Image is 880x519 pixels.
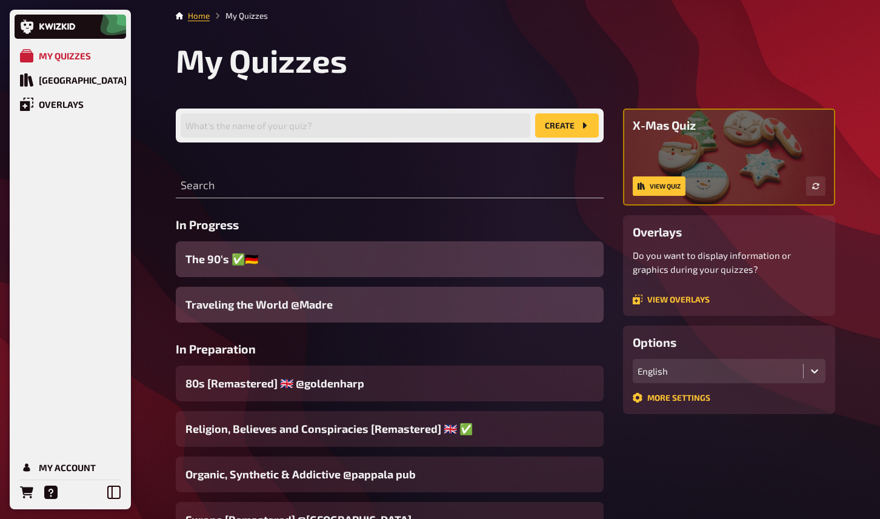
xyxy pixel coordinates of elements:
[535,113,599,138] button: create
[633,393,710,403] a: More settings
[633,225,825,239] h3: Overlays
[39,480,63,504] a: Help
[176,287,604,323] a: Traveling the World @Madre
[15,68,126,92] a: Quiz Library
[188,11,210,21] a: Home
[210,10,268,22] li: My Quizzes
[176,457,604,492] a: Organic, Synthetic & Addictive ​@pappala pub
[15,92,126,116] a: Overlays
[185,251,258,267] span: The 90's ✅​🇩🇪
[176,218,604,232] h3: In Progress
[633,176,685,196] a: View quiz
[185,421,473,437] span: Religion, Believes and Conspiracies [Remastered] ​🇬🇧 ​✅
[185,375,364,392] span: 80s [Remastered] ​🇬🇧 @goldenharp
[638,366,798,377] div: English
[188,10,210,22] li: Home
[15,480,39,504] a: Orders
[176,241,604,277] a: The 90's ✅​🇩🇪
[39,75,127,85] div: [GEOGRAPHIC_DATA]
[633,249,825,276] p: Do you want to display information or graphics during your quizzes?
[176,41,835,79] h1: My Quizzes
[185,466,416,483] span: Organic, Synthetic & Addictive ​@pappala pub
[185,296,333,313] span: Traveling the World @Madre
[15,455,126,480] a: My Account
[39,50,91,61] div: My Quizzes
[176,174,604,198] input: Search
[15,44,126,68] a: My Quizzes
[633,335,825,349] h3: Options
[176,366,604,401] a: 80s [Remastered] ​🇬🇧 @goldenharp
[176,342,604,356] h3: In Preparation
[633,118,825,132] h3: X-Mas Quiz
[633,295,710,304] a: View overlays
[39,462,96,473] div: My Account
[181,113,530,138] input: What's the name of your quiz?
[39,99,84,110] div: Overlays
[176,411,604,447] a: Religion, Believes and Conspiracies [Remastered] ​🇬🇧 ​✅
